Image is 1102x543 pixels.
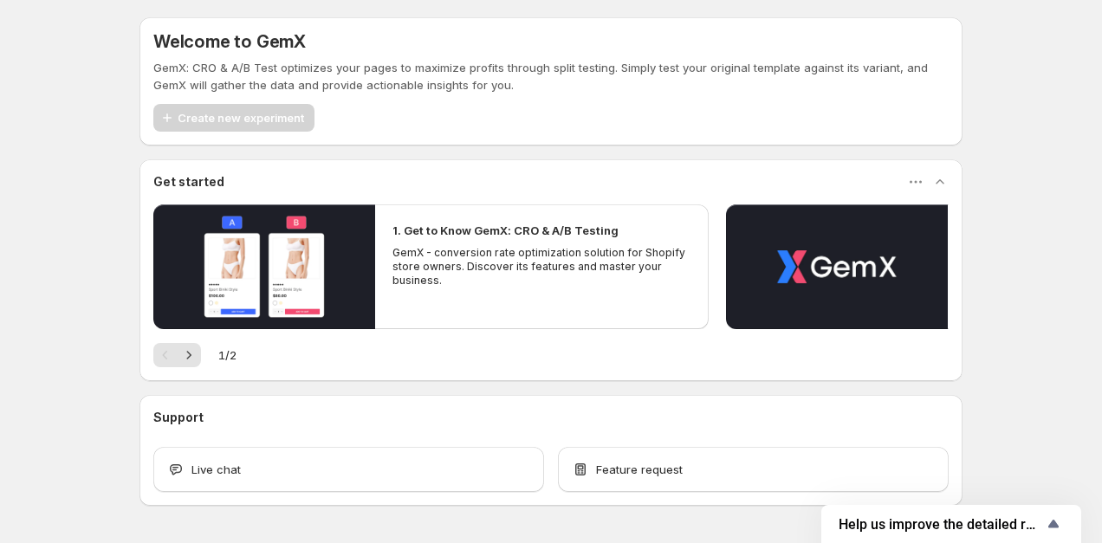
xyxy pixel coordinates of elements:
[596,461,683,478] span: Feature request
[839,516,1043,533] span: Help us improve the detailed report for A/B campaigns
[177,343,201,367] button: Next
[153,409,204,426] h3: Support
[153,31,306,52] h5: Welcome to GemX
[218,346,237,364] span: 1 / 2
[839,514,1064,534] button: Show survey - Help us improve the detailed report for A/B campaigns
[153,173,224,191] h3: Get started
[191,461,241,478] span: Live chat
[392,246,690,288] p: GemX - conversion rate optimization solution for Shopify store owners. Discover its features and ...
[726,204,948,329] button: Play video
[153,59,949,94] p: GemX: CRO & A/B Test optimizes your pages to maximize profits through split testing. Simply test ...
[153,343,201,367] nav: Pagination
[392,222,619,239] h2: 1. Get to Know GemX: CRO & A/B Testing
[153,204,375,329] button: Play video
